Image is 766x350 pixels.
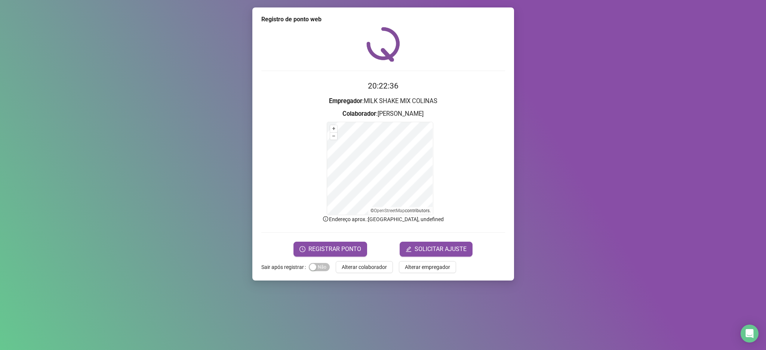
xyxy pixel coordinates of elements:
[261,15,505,24] div: Registro de ponto web
[374,208,405,213] a: OpenStreetMap
[406,246,412,252] span: edit
[366,27,400,62] img: QRPoint
[261,109,505,119] h3: : [PERSON_NAME]
[370,208,431,213] li: © contributors.
[405,263,450,271] span: Alterar empregador
[342,110,376,117] strong: Colaborador
[368,81,399,90] time: 20:22:36
[261,261,309,273] label: Sair após registrar
[261,96,505,106] h3: : MILK SHAKE MIX COLINAS
[261,215,505,223] p: Endereço aprox. : [GEOGRAPHIC_DATA], undefined
[308,245,361,254] span: REGISTRAR PONTO
[329,97,362,105] strong: Empregador
[399,261,456,273] button: Alterar empregador
[415,245,467,254] span: SOLICITAR AJUSTE
[299,246,305,252] span: clock-circle
[741,325,759,343] div: Open Intercom Messenger
[330,133,337,140] button: –
[336,261,393,273] button: Alterar colaborador
[322,216,329,222] span: info-circle
[293,242,367,257] button: REGISTRAR PONTO
[330,125,337,132] button: +
[400,242,473,257] button: editSOLICITAR AJUSTE
[342,263,387,271] span: Alterar colaborador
